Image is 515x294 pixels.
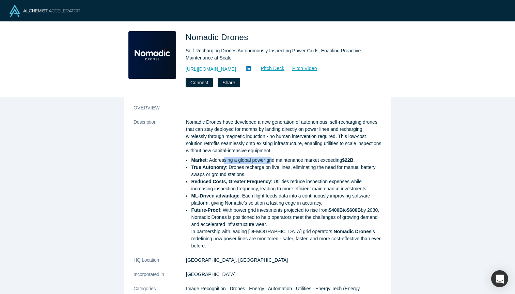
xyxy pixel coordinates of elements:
li: : Utilities reduce inspection expenses while increasing inspection frequency, leading to more eff... [191,178,381,192]
strong: Reduced Costs, Greater Frequency [191,179,271,184]
p: Nomadic Drones have developed a new generation of autonomous, self-recharging drones that can sta... [186,119,381,154]
img: Nomadic Drones's Logo [128,31,176,79]
img: Alchemist Logo [10,5,80,17]
span: Nomadic Drones [186,33,251,42]
div: Self-Recharging Drones Autonomously Inspecting Power Grids, Enabling Proactive Maintenance at Scale [186,47,376,62]
strong: $22B [342,157,353,163]
li: : Addressing a global power grid maintenance market exceeding . [191,157,381,164]
h3: overview [134,104,372,111]
a: Pitch Deck [253,65,285,72]
strong: Nomadic Drones [333,229,371,234]
a: [URL][DOMAIN_NAME] [186,66,236,73]
a: Pitch Video [285,65,317,72]
strong: Future-Proof [191,207,220,213]
strong: True Autonomy [191,165,226,170]
strong: Market [191,157,206,163]
li: : With power grid investments projected to rise from to by 2030, Nomadic Drones is positioned to ... [191,207,381,249]
li: : Drones recharge on live lines, eliminating the need for manual battery swaps or ground stations. [191,164,381,178]
dt: HQ Location [134,257,186,271]
button: Share [218,78,240,87]
dt: Description [134,119,186,257]
dt: Incorporated in [134,271,186,285]
strong: $600B [347,207,361,213]
li: : Each flight feeds data into a continuously improving software platform, giving Nomadic’s soluti... [191,192,381,207]
dd: [GEOGRAPHIC_DATA] [186,271,381,278]
button: Connect [186,78,213,87]
strong: $400B [329,207,343,213]
dd: [GEOGRAPHIC_DATA], [GEOGRAPHIC_DATA] [186,257,381,264]
strong: ML-Driven advantage [191,193,239,198]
